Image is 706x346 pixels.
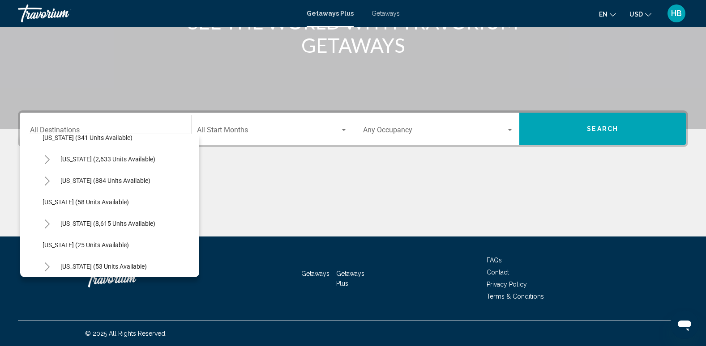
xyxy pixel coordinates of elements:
a: Contact [487,269,509,276]
button: [US_STATE] (53 units available) [56,256,151,277]
a: Getaways [301,270,329,277]
a: Getaways Plus [307,10,354,17]
button: Toggle Florida (8,615 units available) [38,215,56,232]
span: [US_STATE] (2,633 units available) [60,156,155,163]
a: FAQs [487,257,502,264]
a: Getaways [372,10,400,17]
span: HB [671,9,682,18]
iframe: Button to launch messaging window [670,310,699,339]
button: [US_STATE] (2,633 units available) [56,149,160,169]
button: [US_STATE] (25 units available) [38,235,133,255]
button: User Menu [665,4,688,23]
button: Change language [599,8,616,21]
span: [US_STATE] (341 units available) [43,134,133,141]
a: Getaways Plus [336,270,364,287]
h1: SEE THE WORLD WITH TRAVORIUM GETAWAYS [185,10,521,57]
button: [US_STATE] (8,615 units available) [56,213,160,234]
a: Privacy Policy [487,281,527,288]
a: Terms & Conditions [487,293,544,300]
span: USD [629,11,643,18]
a: Travorium [85,265,175,292]
button: Toggle Hawaii (53 units available) [38,257,56,275]
button: Toggle California (2,633 units available) [38,150,56,168]
button: [US_STATE] (884 units available) [56,170,155,191]
span: [US_STATE] (25 units available) [43,241,129,249]
button: Search [519,113,686,145]
button: [US_STATE] (58 units available) [38,192,133,212]
span: [US_STATE] (58 units available) [43,198,129,206]
button: [US_STATE] (341 units available) [38,127,137,148]
span: [US_STATE] (884 units available) [60,177,150,184]
button: Change currency [629,8,651,21]
span: [US_STATE] (8,615 units available) [60,220,155,227]
span: en [599,11,608,18]
span: © 2025 All Rights Reserved. [85,330,167,337]
a: Travorium [18,4,298,22]
span: Search [587,126,618,133]
button: Toggle Colorado (884 units available) [38,172,56,190]
div: Search widget [20,113,686,145]
span: [US_STATE] (53 units available) [60,263,147,270]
